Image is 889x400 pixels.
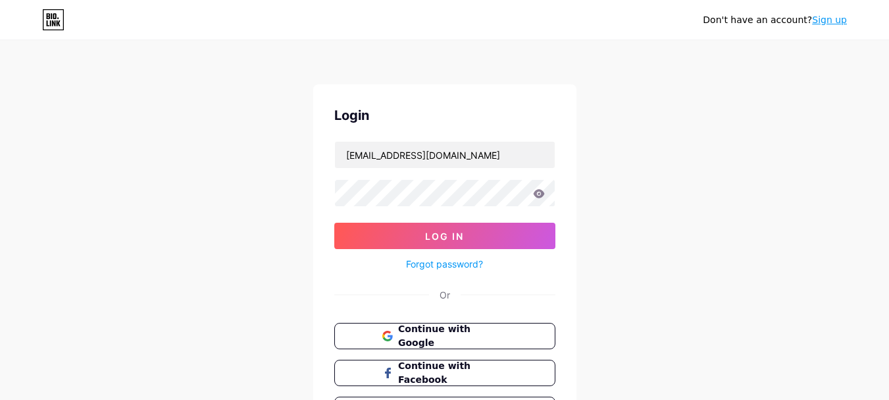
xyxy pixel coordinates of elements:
[703,13,847,27] div: Don't have an account?
[440,288,450,302] div: Or
[335,142,555,168] input: Username
[334,105,555,125] div: Login
[398,359,507,387] span: Continue with Facebook
[334,323,555,349] button: Continue with Google
[334,223,555,249] button: Log In
[406,257,483,271] a: Forgot password?
[398,322,507,350] span: Continue with Google
[334,360,555,386] button: Continue with Facebook
[425,231,464,242] span: Log In
[812,14,847,25] a: Sign up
